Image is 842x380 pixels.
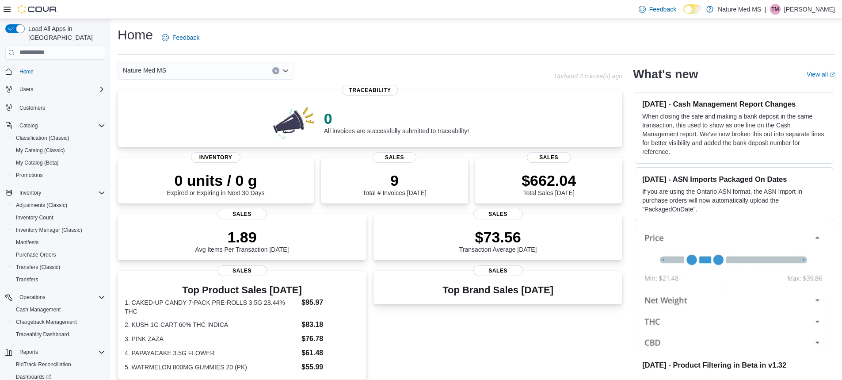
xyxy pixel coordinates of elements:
button: BioTrack Reconciliation [9,358,109,371]
span: Catalog [16,120,105,131]
h3: [DATE] - Product Filtering in Beta in v1.32 [642,361,826,369]
img: 0 [271,104,317,140]
a: Manifests [12,237,42,248]
span: Classification (Classic) [16,134,69,142]
span: Inventory [19,189,41,196]
dd: $95.97 [301,297,359,308]
a: Feedback [158,29,203,46]
div: Terri McFarlin [770,4,781,15]
span: My Catalog (Classic) [16,147,65,154]
span: Inventory Count [16,214,53,221]
button: Clear input [272,67,279,74]
span: Inventory [191,152,240,163]
p: $73.56 [459,228,537,246]
span: My Catalog (Classic) [12,145,105,156]
span: Manifests [12,237,105,248]
button: Transfers [9,273,109,286]
span: Sales [217,209,267,219]
h3: Top Product Sales [DATE] [125,285,359,296]
span: Purchase Orders [16,251,56,258]
span: Feedback [649,5,676,14]
span: Load All Apps in [GEOGRAPHIC_DATA] [25,24,105,42]
span: Home [19,68,34,75]
span: Transfers (Classic) [16,264,60,271]
a: Adjustments (Classic) [12,200,71,211]
span: Feedback [172,33,199,42]
span: Operations [16,292,105,303]
dt: 3. PINK ZAZA [125,334,298,343]
div: Expired or Expiring in Next 30 Days [167,172,265,196]
span: Catalog [19,122,38,129]
button: Inventory Count [9,211,109,224]
span: Inventory [16,188,105,198]
span: Customers [19,104,45,111]
p: 9 [362,172,426,189]
span: Customers [16,102,105,113]
dt: 1. CAKED-UP CANDY 7-PACK PRE-ROLLS 3.5G 28.44% THC [125,298,298,316]
button: Inventory [2,187,109,199]
dd: $61.48 [301,348,359,358]
button: Users [2,83,109,96]
div: Total Sales [DATE] [522,172,576,196]
button: My Catalog (Beta) [9,157,109,169]
h2: What's new [633,67,698,81]
span: Sales [217,265,267,276]
h3: [DATE] - ASN Imports Packaged On Dates [642,175,826,184]
div: Avg Items Per Transaction [DATE] [195,228,289,253]
span: Sales [527,152,571,163]
h3: Top Brand Sales [DATE] [442,285,553,296]
span: Promotions [16,172,43,179]
span: BioTrack Reconciliation [16,361,71,368]
button: Classification (Classic) [9,132,109,144]
a: My Catalog (Beta) [12,157,62,168]
span: Cash Management [12,304,105,315]
button: Operations [16,292,49,303]
img: Cova [18,5,57,14]
input: Dark Mode [683,4,702,14]
div: Total # Invoices [DATE] [362,172,426,196]
span: Traceabilty Dashboard [12,329,105,340]
a: Home [16,66,37,77]
p: 1.89 [195,228,289,246]
button: Inventory [16,188,45,198]
span: Operations [19,294,46,301]
span: Promotions [12,170,105,180]
dt: 5. WATRMELON 800MG GUMMIES 20 (PK) [125,363,298,372]
p: 0 [324,110,469,127]
a: Purchase Orders [12,249,60,260]
button: Open list of options [282,67,289,74]
p: Nature Med MS [718,4,761,15]
p: 0 units / 0 g [167,172,265,189]
svg: External link [830,72,835,77]
h1: Home [118,26,153,44]
span: My Catalog (Beta) [16,159,59,166]
span: My Catalog (Beta) [12,157,105,168]
span: BioTrack Reconciliation [12,359,105,370]
p: When closing the safe and making a bank deposit in the same transaction, this used to show as one... [642,112,826,156]
h3: [DATE] - Cash Management Report Changes [642,100,826,108]
dd: $76.78 [301,334,359,344]
span: Adjustments (Classic) [16,202,67,209]
button: Catalog [2,119,109,132]
span: Cash Management [16,306,61,313]
button: Home [2,65,109,78]
span: Chargeback Management [12,317,105,327]
a: Classification (Classic) [12,133,73,143]
dt: 4. PAPAYACAKE 3.5G FLOWER [125,349,298,357]
p: | [765,4,766,15]
span: Traceability [342,85,398,96]
a: Customers [16,103,49,113]
dd: $83.18 [301,319,359,330]
a: Feedback [635,0,680,18]
button: Reports [2,346,109,358]
span: Inventory Count [12,212,105,223]
a: BioTrack Reconciliation [12,359,75,370]
span: TM [771,4,779,15]
span: Transfers [12,274,105,285]
span: Reports [19,349,38,356]
button: Catalog [16,120,41,131]
span: Reports [16,347,105,357]
button: My Catalog (Classic) [9,144,109,157]
button: Cash Management [9,303,109,316]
